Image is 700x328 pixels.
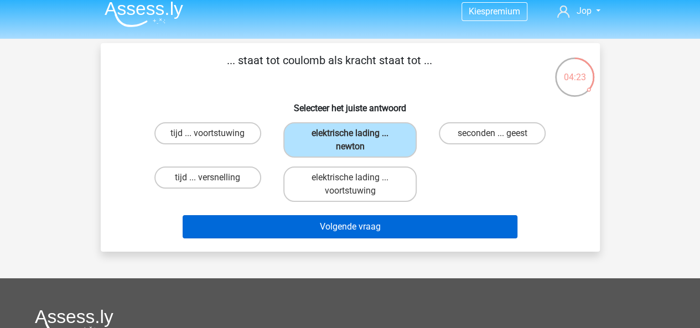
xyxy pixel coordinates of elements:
[118,94,582,113] h6: Selecteer het juiste antwoord
[554,56,595,84] div: 04:23
[439,122,546,144] label: seconden ... geest
[485,6,520,17] span: premium
[469,6,485,17] span: Kies
[576,6,591,16] span: Jop
[553,4,604,18] a: Jop
[283,166,417,202] label: elektrische lading ... voortstuwing
[118,52,541,85] p: ... staat tot coulomb als kracht staat tot ...
[154,122,261,144] label: tijd ... voortstuwing
[183,215,517,238] button: Volgende vraag
[462,4,527,19] a: Kiespremium
[154,166,261,189] label: tijd ... versnelling
[105,1,183,27] img: Assessly
[283,122,417,158] label: elektrische lading ... newton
